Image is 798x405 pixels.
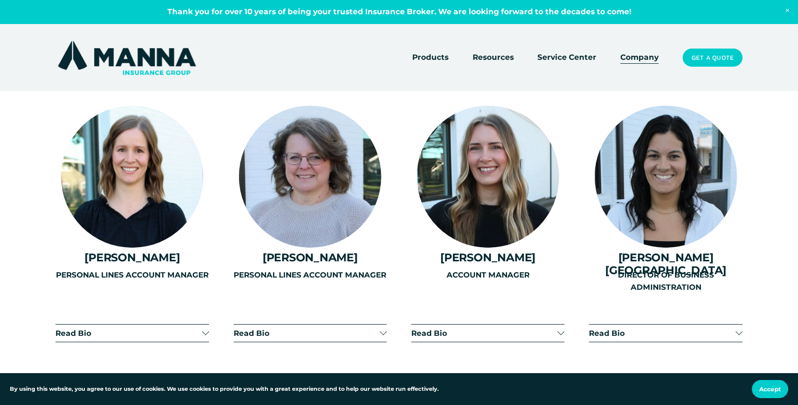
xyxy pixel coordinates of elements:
span: Accept [759,385,781,393]
p: PERSONAL LINES ACCOUNT MANAGER [55,269,209,281]
img: Manna Insurance Group [55,39,198,77]
a: Company [620,51,659,65]
a: folder dropdown [473,51,514,65]
a: Get a Quote [683,49,743,67]
button: Accept [752,380,788,398]
p: DIRECTOR OF BUSINESS ADMINISTRATION [589,269,742,293]
a: folder dropdown [412,51,449,65]
a: Service Center [537,51,596,65]
span: Products [412,51,449,64]
p: By using this website, you agree to our use of cookies. We use cookies to provide you with a grea... [10,385,439,394]
h4: [PERSON_NAME][GEOGRAPHIC_DATA] [589,251,742,277]
p: ACCOUNT MANAGER [411,269,564,281]
h4: [PERSON_NAME] [55,251,209,264]
p: PERSONAL LINES ACCOUNT MANAGER [234,269,387,281]
button: Read Bio [589,325,742,342]
h4: [PERSON_NAME] [234,251,387,264]
span: Resources [473,51,514,64]
span: Read Bio [589,329,735,338]
h4: [PERSON_NAME] [411,251,564,264]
